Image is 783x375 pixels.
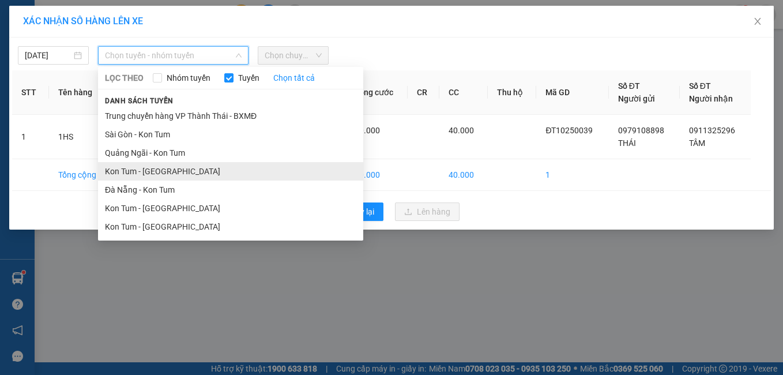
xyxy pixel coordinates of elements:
td: Tổng cộng [49,159,111,191]
span: LỌC THEO [105,72,144,84]
span: 40.000 [355,126,380,135]
a: Chọn tất cả [273,72,315,84]
span: ĐT10250039 [545,126,593,135]
th: CR [408,70,439,115]
span: 0979108898 [618,126,664,135]
span: Số ĐT [689,81,711,91]
span: Nhóm tuyến [162,72,215,84]
input: 13/10/2025 [25,49,71,62]
td: 40.000 [345,159,408,191]
span: Người nhận [689,94,733,103]
th: Tổng cước [345,70,408,115]
td: 40.000 [439,159,487,191]
span: THÁI [618,138,636,148]
th: Mã GD [536,70,608,115]
span: down [235,52,242,59]
li: Đà Nẵng - Kon Tum [98,181,363,199]
span: 40.000 [449,126,474,135]
li: Kon Tum - [GEOGRAPHIC_DATA] [98,162,363,181]
li: Trung chuyển hàng VP Thành Thái - BXMĐ [98,107,363,125]
button: Close [741,6,774,38]
span: Danh sách tuyến [98,96,180,106]
span: 0911325296 [689,126,735,135]
li: Sài Gòn - Kon Tum [98,125,363,144]
th: CC [439,70,487,115]
td: 1 [536,159,608,191]
span: Chọn tuyến - nhóm tuyến [105,47,242,64]
span: close [753,17,762,26]
button: uploadLên hàng [395,202,460,221]
li: Kon Tum - [GEOGRAPHIC_DATA] [98,217,363,236]
span: Số ĐT [618,81,640,91]
span: XÁC NHẬN SỐ HÀNG LÊN XE [23,16,143,27]
li: Quảng Ngãi - Kon Tum [98,144,363,162]
li: Kon Tum - [GEOGRAPHIC_DATA] [98,199,363,217]
td: 1 [12,115,49,159]
span: Tuyến [234,72,264,84]
span: TÂM [689,138,705,148]
span: Chọn chuyến [265,47,322,64]
span: Người gửi [618,94,655,103]
th: Thu hộ [488,70,537,115]
th: Tên hàng [49,70,111,115]
th: STT [12,70,49,115]
td: 1HS [49,115,111,159]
